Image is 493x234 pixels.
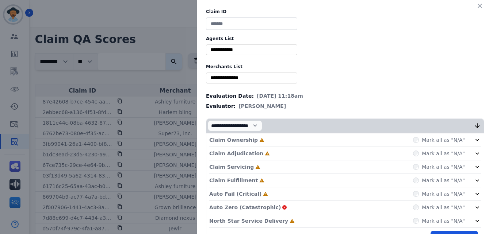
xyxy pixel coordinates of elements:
p: Auto Fail (Critical) [209,190,261,198]
label: Mark all as "N/A" [422,163,465,171]
p: Claim Ownership [209,136,258,144]
label: Merchants List [206,64,484,70]
label: Agents List [206,36,484,42]
p: Auto Zero (Catastrophic) [209,204,281,211]
label: Mark all as "N/A" [422,136,465,144]
ul: selected options [208,46,295,54]
label: Mark all as "N/A" [422,177,465,184]
label: Claim ID [206,9,484,15]
label: Mark all as "N/A" [422,217,465,225]
span: [DATE] 11:18am [257,92,303,100]
label: Mark all as "N/A" [422,190,465,198]
ul: selected options [208,74,295,82]
label: Mark all as "N/A" [422,204,465,211]
div: Evaluator: [206,102,484,110]
label: Mark all as "N/A" [422,150,465,157]
p: North Star Service Delivery [209,217,288,225]
p: Claim Servicing [209,163,254,171]
div: Evaluation Date: [206,92,484,100]
p: Claim Adjudication [209,150,263,157]
p: Claim Fulfillment [209,177,258,184]
span: [PERSON_NAME] [238,102,286,110]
